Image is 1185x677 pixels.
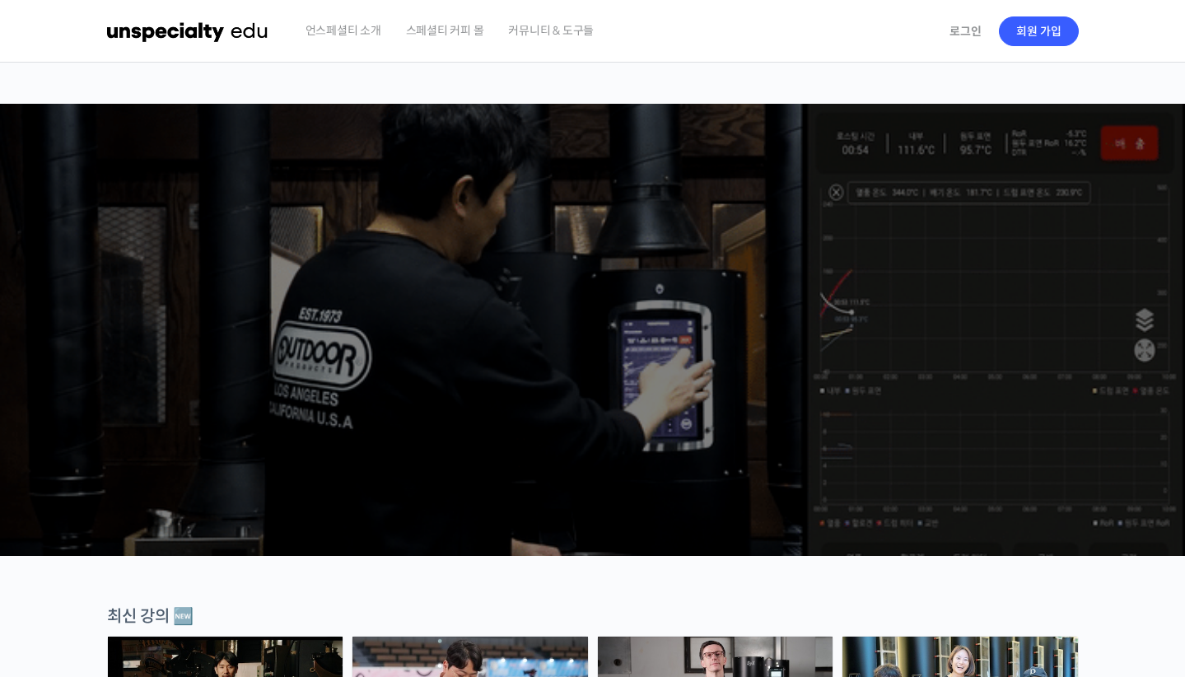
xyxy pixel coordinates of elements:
[16,252,1169,335] p: [PERSON_NAME]을 다하는 당신을 위해, 최고와 함께 만든 커피 클래스
[16,343,1169,366] p: 시간과 장소에 구애받지 않고, 검증된 커리큘럼으로
[999,16,1079,46] a: 회원 가입
[107,605,1079,628] div: 최신 강의 🆕
[940,12,991,50] a: 로그인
